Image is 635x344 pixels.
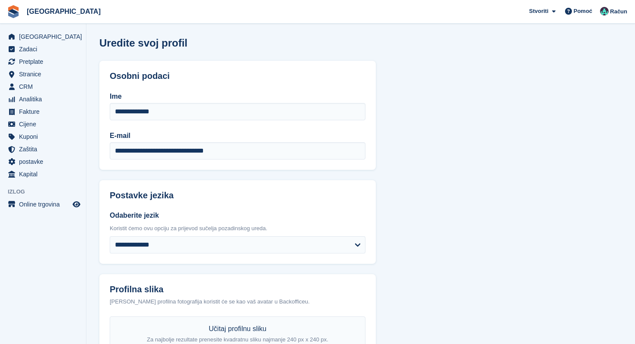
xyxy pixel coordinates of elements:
a: menu [4,168,82,180]
span: Zadaci [19,43,71,55]
a: menu [4,106,82,118]
h1: Uredite svoj profil [99,37,187,49]
span: postavke [19,156,71,168]
label: E-mail [110,131,365,141]
span: Stranice [19,68,71,80]
span: Pretplate [19,56,71,68]
span: Zaštita [19,143,71,155]
a: menu [4,156,82,168]
span: Kuponi [19,131,71,143]
a: menu [4,43,82,55]
label: Ime [110,91,365,102]
img: Sinisa Brcina [600,7,609,16]
a: menu [4,31,82,43]
div: [PERSON_NAME] profilna fotografija koristit će se kao vaš avatar u Backofficeu. [110,297,365,306]
img: stora-icon-8386f47178a22dfd0bd8f6a31ec36ba5ce8667c1dd55bd0f319d3a0aa187defe.svg [7,5,20,18]
label: Odaberite jezik [110,210,365,221]
span: Analitika [19,93,71,105]
a: menu [4,81,82,93]
span: CRM [19,81,71,93]
span: Cijene [19,118,71,130]
span: Kapital [19,168,71,180]
h2: Osobni podaci [110,71,365,81]
div: Koristit ćemo ovu opciju za prijevod sučelja pozadinskog ureda. [110,224,365,233]
a: [GEOGRAPHIC_DATA] [23,4,104,19]
a: menu [4,68,82,80]
span: Fakture [19,106,71,118]
label: Profilna slika [110,285,365,294]
a: Jelovnik [4,198,82,210]
span: [GEOGRAPHIC_DATA] [19,31,71,43]
span: Za najbolje rezultate prenesite kvadratnu sliku najmanje 240 px x 240 px. [147,336,328,343]
h2: Postavke jezika [110,191,365,200]
a: Pregled trgovine [71,199,82,210]
span: Pomoć [574,7,592,16]
span: Račun [610,7,627,16]
a: menu [4,118,82,130]
a: menu [4,143,82,155]
span: Online trgovina [19,198,71,210]
a: menu [4,93,82,105]
span: Stvoriti [529,7,549,16]
a: menu [4,56,82,68]
a: menu [4,131,82,143]
span: Izlog [8,188,86,196]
